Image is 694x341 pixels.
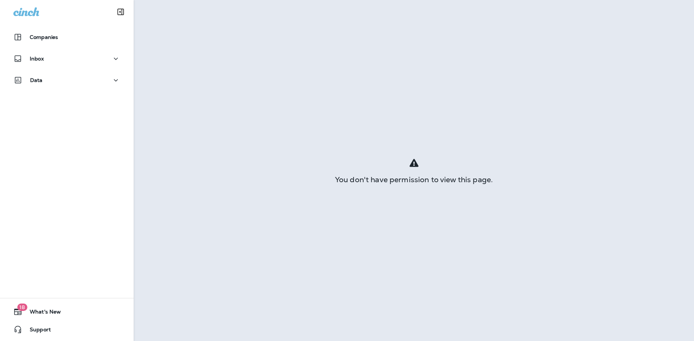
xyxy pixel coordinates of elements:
[22,309,61,318] span: What's New
[22,327,51,335] span: Support
[30,77,43,83] p: Data
[7,73,126,88] button: Data
[30,56,44,62] p: Inbox
[17,304,27,311] span: 18
[7,322,126,337] button: Support
[30,34,58,40] p: Companies
[7,51,126,66] button: Inbox
[110,4,131,19] button: Collapse Sidebar
[134,177,694,183] div: You don't have permission to view this page.
[7,30,126,45] button: Companies
[7,304,126,319] button: 18What's New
